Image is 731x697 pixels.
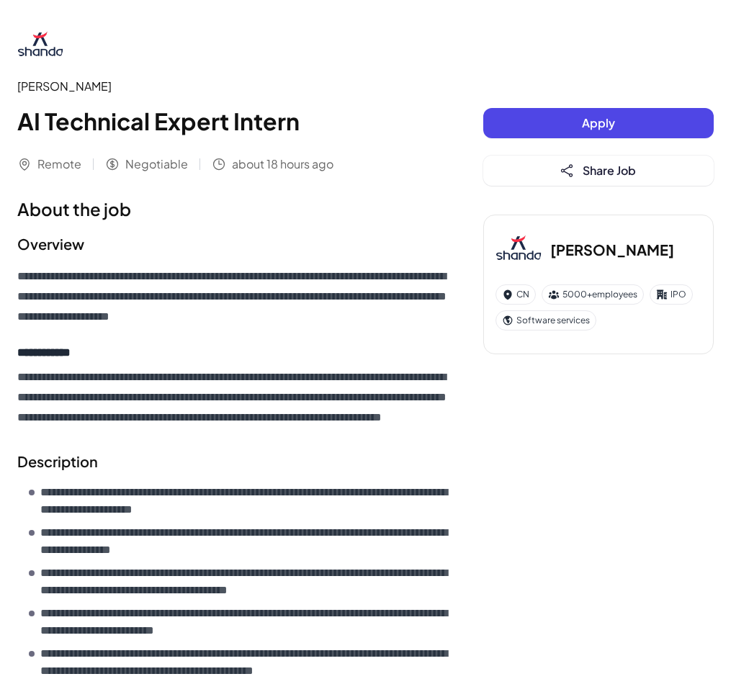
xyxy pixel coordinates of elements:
span: Share Job [583,163,636,178]
div: IPO [650,284,693,305]
h3: [PERSON_NAME] [550,239,674,261]
h2: Description [17,451,454,472]
div: Software services [495,310,596,330]
span: Apply [582,115,615,130]
button: Share Job [483,156,714,186]
img: Sh [495,227,542,273]
button: Apply [483,108,714,138]
h1: AI Technical Expert Intern [17,104,454,138]
img: Sh [17,23,63,69]
div: 5000+ employees [542,284,644,305]
div: CN [495,284,536,305]
span: Negotiable [125,156,188,173]
span: Remote [37,156,81,173]
h2: Overview [17,233,454,255]
h1: About the job [17,196,454,222]
div: [PERSON_NAME] [17,78,454,95]
span: about 18 hours ago [232,156,333,173]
